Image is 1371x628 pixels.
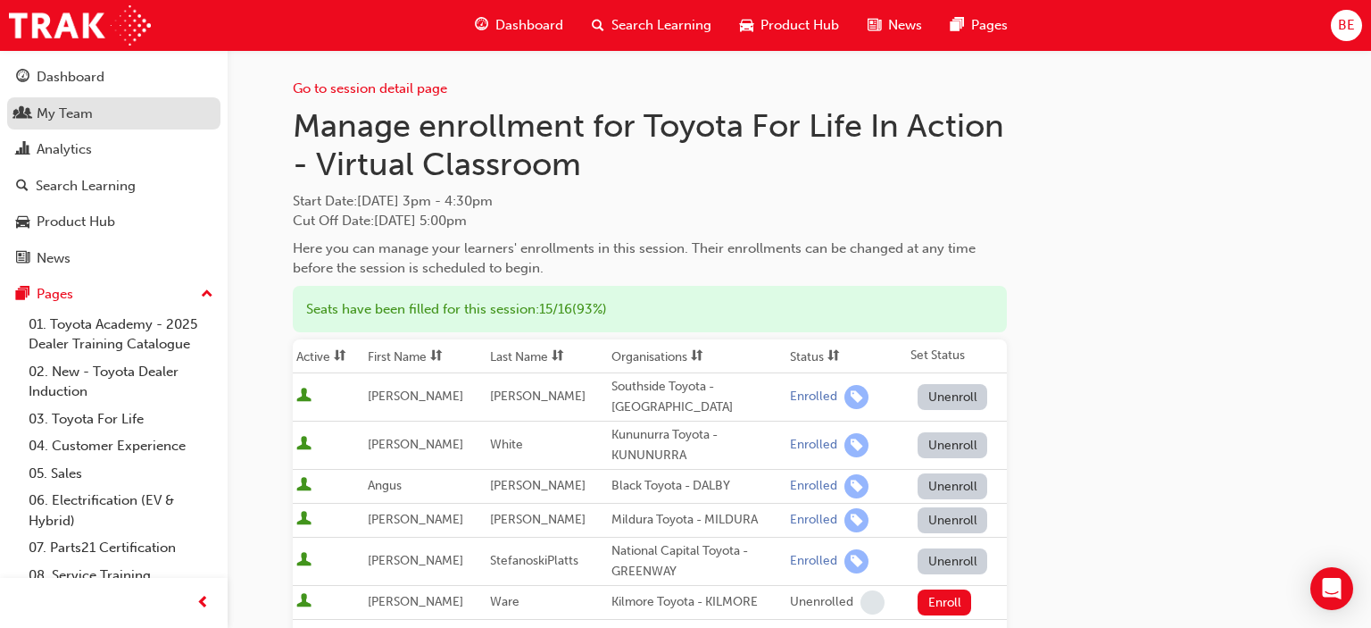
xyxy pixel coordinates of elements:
span: StefanoskiPlatts [490,553,578,568]
div: Mildura Toyota - MILDURA [611,510,783,531]
span: Product Hub [760,15,839,36]
span: User is active [296,388,312,406]
span: pages-icon [16,287,29,303]
span: chart-icon [16,142,29,158]
div: Southside Toyota - [GEOGRAPHIC_DATA] [611,377,783,417]
span: learningRecordVerb_NONE-icon [860,590,885,615]
div: Search Learning [36,176,136,197]
a: news-iconNews [853,7,936,44]
span: User is active [296,436,312,454]
a: Analytics [7,133,220,166]
div: Pages [37,284,73,305]
div: Open Intercom Messenger [1310,567,1353,610]
button: BE [1331,10,1362,41]
span: Dashboard [495,15,563,36]
button: Unenroll [918,384,987,410]
a: Product Hub [7,205,220,239]
span: User is active [296,593,312,611]
span: Ware [490,594,519,609]
button: DashboardMy TeamAnalyticsSearch LearningProduct HubNews [7,57,220,278]
span: [PERSON_NAME] [368,437,463,452]
span: search-icon [592,14,604,37]
button: Enroll [918,590,971,615]
th: Toggle SortBy [608,339,786,373]
span: Pages [971,15,1008,36]
button: Unenroll [918,548,987,574]
span: User is active [296,552,312,570]
a: guage-iconDashboard [461,7,577,44]
div: Unenrolled [790,594,853,611]
span: car-icon [740,14,753,37]
th: Toggle SortBy [786,339,907,373]
button: Unenroll [918,507,987,533]
button: Unenroll [918,432,987,458]
a: 06. Electrification (EV & Hybrid) [21,487,220,534]
span: [DATE] 3pm - 4:30pm [357,193,493,209]
span: learningRecordVerb_ENROLL-icon [844,549,868,574]
span: people-icon [16,106,29,122]
span: pages-icon [951,14,964,37]
a: 03. Toyota For Life [21,406,220,433]
h1: Manage enrollment for Toyota For Life In Action - Virtual Classroom [293,106,1007,184]
span: sorting-icon [552,349,564,364]
span: Angus [368,478,402,493]
span: [PERSON_NAME] [490,389,586,404]
div: Kilmore Toyota - KILMORE [611,592,783,613]
span: White [490,437,523,452]
span: sorting-icon [827,349,840,364]
a: Go to session detail page [293,80,447,96]
span: User is active [296,477,312,495]
div: Dashboard [37,67,104,88]
a: 07. Parts21 Certification [21,534,220,562]
th: Toggle SortBy [293,339,365,373]
span: prev-icon [196,592,210,615]
div: Seats have been filled for this session : 15 / 16 ( 93% ) [293,286,1007,333]
th: Set Status [907,339,1006,373]
a: 04. Customer Experience [21,432,220,460]
a: Dashboard [7,61,220,94]
div: My Team [37,104,93,124]
div: Enrolled [790,389,837,406]
span: User is active [296,511,312,529]
span: [PERSON_NAME] [368,594,463,609]
span: up-icon [201,283,213,306]
span: sorting-icon [334,349,346,364]
button: Pages [7,278,220,311]
div: Enrolled [790,512,837,529]
a: Search Learning [7,170,220,203]
span: learningRecordVerb_ENROLL-icon [844,433,868,457]
div: Enrolled [790,437,837,454]
th: Toggle SortBy [364,339,486,373]
span: learningRecordVerb_ENROLL-icon [844,474,868,498]
span: news-icon [868,14,881,37]
th: Toggle SortBy [486,339,608,373]
a: News [7,242,220,275]
div: Kununurra Toyota - KUNUNURRA [611,425,783,465]
a: My Team [7,97,220,130]
span: BE [1338,15,1355,36]
span: Search Learning [611,15,711,36]
div: Here you can manage your learners' enrollments in this session. Their enrollments can be changed ... [293,239,1007,279]
span: [PERSON_NAME] [368,389,463,404]
span: Start Date : [293,191,1007,212]
span: Cut Off Date : [DATE] 5:00pm [293,213,467,229]
span: learningRecordVerb_ENROLL-icon [844,508,868,532]
div: Enrolled [790,553,837,570]
span: guage-icon [475,14,488,37]
div: National Capital Toyota - GREENWAY [611,541,783,582]
a: 08. Service Training [21,562,220,590]
span: [PERSON_NAME] [368,553,463,568]
a: car-iconProduct Hub [726,7,853,44]
a: 02. New - Toyota Dealer Induction [21,358,220,406]
span: [PERSON_NAME] [368,512,463,527]
span: search-icon [16,179,29,195]
a: 01. Toyota Academy - 2025 Dealer Training Catalogue [21,311,220,358]
div: News [37,248,71,269]
a: 05. Sales [21,460,220,488]
img: Trak [9,5,151,46]
div: Analytics [37,139,92,160]
span: sorting-icon [691,349,703,364]
span: car-icon [16,214,29,230]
